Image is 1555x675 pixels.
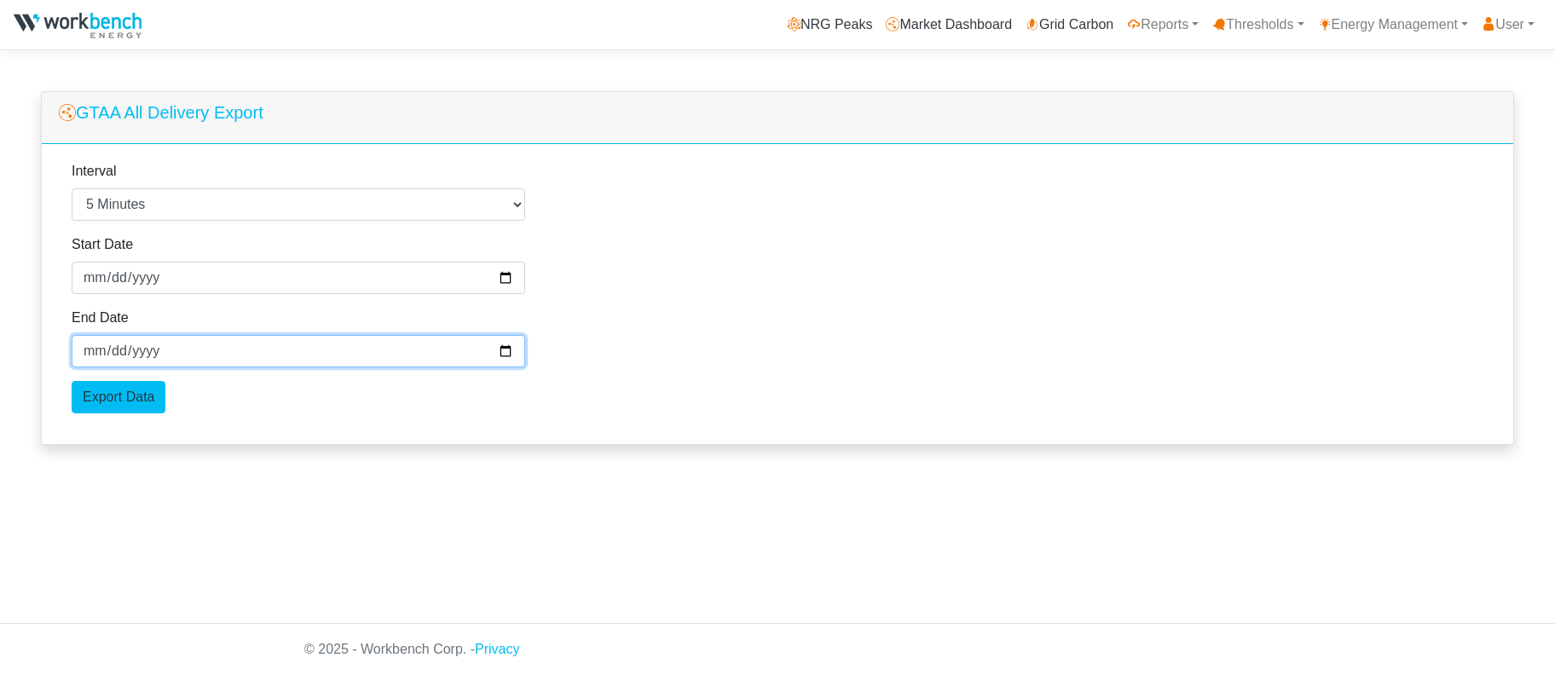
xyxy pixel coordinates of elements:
[1475,8,1541,42] a: User
[475,642,519,656] a: Privacy
[292,624,1263,675] div: © 2025 - Workbench Corp. -
[1120,8,1205,42] a: Reports
[14,13,142,38] img: NRGPeaks.png
[1019,8,1120,42] a: Grid Carbon
[72,161,116,182] label: Interval
[780,8,879,42] a: NRG Peaks
[72,308,129,328] label: End Date
[72,234,133,255] label: Start Date
[1311,8,1476,42] a: Energy Management
[59,102,263,123] h5: GTAA All Delivery Export
[72,381,165,413] input: Export Data
[1205,8,1310,42] a: Thresholds
[879,8,1019,42] a: Market Dashboard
